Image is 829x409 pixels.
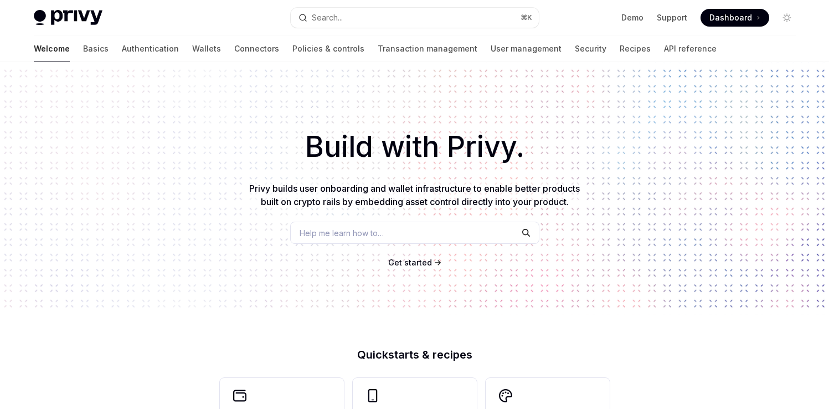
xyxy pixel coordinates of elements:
span: Get started [388,258,432,267]
a: Security [575,35,606,62]
a: API reference [664,35,717,62]
span: Help me learn how to… [300,227,384,239]
span: ⌘ K [521,13,532,22]
div: Search... [312,11,343,24]
a: Support [657,12,687,23]
h1: Build with Privy. [18,125,811,168]
a: Wallets [192,35,221,62]
a: Basics [83,35,109,62]
a: Transaction management [378,35,477,62]
span: Dashboard [709,12,752,23]
a: Policies & controls [292,35,364,62]
a: Welcome [34,35,70,62]
a: Connectors [234,35,279,62]
a: Recipes [620,35,651,62]
button: Toggle dark mode [778,9,796,27]
span: Privy builds user onboarding and wallet infrastructure to enable better products built on crypto ... [249,183,580,207]
button: Search...⌘K [291,8,539,28]
a: Authentication [122,35,179,62]
a: Demo [621,12,643,23]
h2: Quickstarts & recipes [220,349,610,360]
a: Get started [388,257,432,268]
a: Dashboard [701,9,769,27]
img: light logo [34,10,102,25]
a: User management [491,35,562,62]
